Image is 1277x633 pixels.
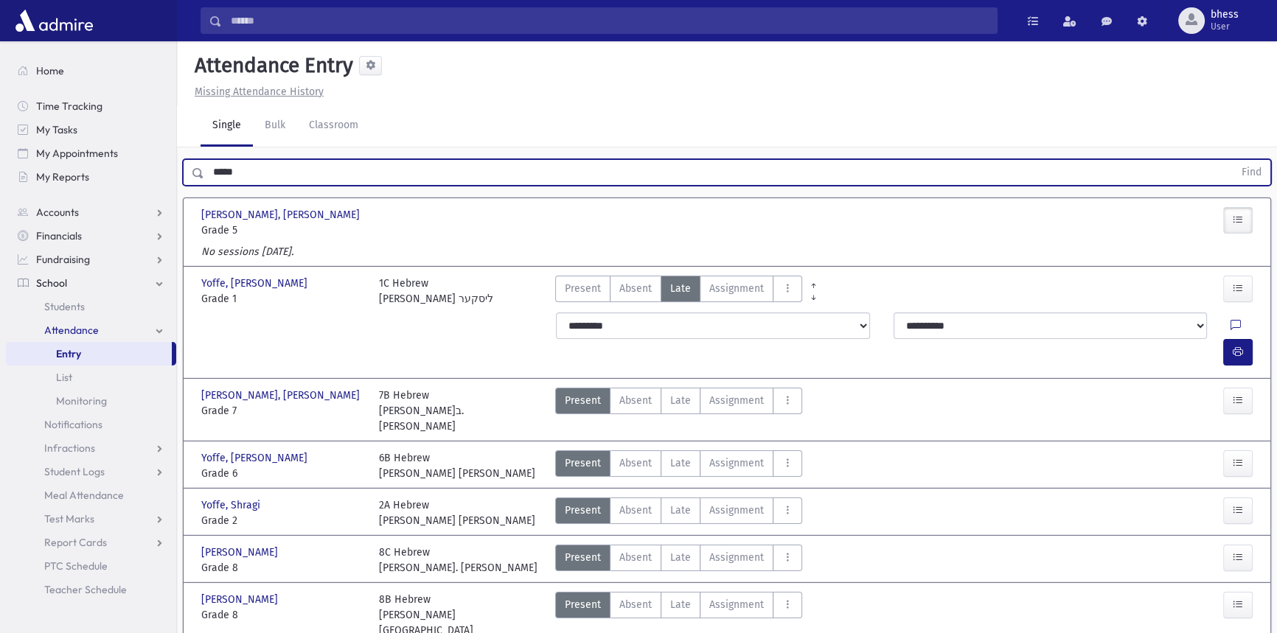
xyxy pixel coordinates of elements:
[201,388,363,403] span: [PERSON_NAME], [PERSON_NAME]
[6,318,176,342] a: Attendance
[36,206,79,219] span: Accounts
[36,64,64,77] span: Home
[36,253,90,266] span: Fundraising
[709,281,764,296] span: Assignment
[56,371,72,384] span: List
[709,550,764,565] span: Assignment
[379,388,542,434] div: 7B Hebrew [PERSON_NAME]ב. [PERSON_NAME]
[6,531,176,554] a: Report Cards
[44,418,102,431] span: Notifications
[709,455,764,471] span: Assignment
[6,165,176,189] a: My Reports
[1211,9,1239,21] span: bhess
[6,248,176,271] a: Fundraising
[6,578,176,601] a: Teacher Schedule
[201,105,253,147] a: Single
[619,550,652,565] span: Absent
[189,53,353,78] h5: Attendance Entry
[619,597,652,612] span: Absent
[6,483,176,507] a: Meal Attendance
[555,450,802,481] div: AttTypes
[555,497,802,528] div: AttTypes
[189,85,324,98] a: Missing Attendance History
[36,99,102,113] span: Time Tracking
[6,295,176,318] a: Students
[555,388,802,434] div: AttTypes
[44,300,85,313] span: Students
[201,207,363,223] span: [PERSON_NAME], [PERSON_NAME]
[6,389,176,413] a: Monitoring
[619,281,652,296] span: Absent
[6,554,176,578] a: PTC Schedule
[36,276,67,290] span: School
[1211,21,1239,32] span: User
[6,94,176,118] a: Time Tracking
[6,507,176,531] a: Test Marks
[201,276,310,291] span: Yoffe, [PERSON_NAME]
[222,7,997,34] input: Search
[6,200,176,224] a: Accounts
[56,394,107,408] span: Monitoring
[201,497,263,513] span: Yoffe, Shragi
[670,281,691,296] span: Late
[201,545,281,560] span: [PERSON_NAME]
[6,224,176,248] a: Financials
[6,59,176,83] a: Home
[379,497,535,528] div: 2A Hebrew [PERSON_NAME] [PERSON_NAME]
[565,455,601,471] span: Present
[709,393,764,408] span: Assignment
[12,6,97,35] img: AdmirePro
[6,413,176,436] a: Notifications
[56,347,81,360] span: Entry
[201,244,293,259] label: No sessions [DATE].
[201,403,364,419] span: Grade 7
[201,450,310,466] span: Yoffe, [PERSON_NAME]
[195,85,324,98] u: Missing Attendance History
[565,550,601,565] span: Present
[201,560,364,576] span: Grade 8
[555,545,802,576] div: AttTypes
[1233,160,1270,185] button: Find
[379,276,493,307] div: 1C Hebrew [PERSON_NAME] ליסקער
[201,223,364,238] span: Grade 5
[379,450,535,481] div: 6B Hebrew [PERSON_NAME] [PERSON_NAME]
[565,503,601,518] span: Present
[565,281,601,296] span: Present
[201,291,364,307] span: Grade 1
[555,276,802,307] div: AttTypes
[619,393,652,408] span: Absent
[36,147,118,160] span: My Appointments
[6,460,176,483] a: Student Logs
[201,513,364,528] span: Grade 2
[670,503,691,518] span: Late
[619,455,652,471] span: Absent
[44,441,95,455] span: Infractions
[6,141,176,165] a: My Appointments
[379,545,537,576] div: 8C Hebrew [PERSON_NAME]. [PERSON_NAME]
[709,597,764,612] span: Assignment
[36,229,82,242] span: Financials
[44,559,108,573] span: PTC Schedule
[44,536,107,549] span: Report Cards
[6,366,176,389] a: List
[201,592,281,607] span: [PERSON_NAME]
[201,466,364,481] span: Grade 6
[670,393,691,408] span: Late
[44,583,127,596] span: Teacher Schedule
[565,393,601,408] span: Present
[565,597,601,612] span: Present
[619,503,652,518] span: Absent
[36,170,89,183] span: My Reports
[44,512,94,525] span: Test Marks
[201,607,364,623] span: Grade 8
[6,342,172,366] a: Entry
[6,118,176,141] a: My Tasks
[670,597,691,612] span: Late
[297,105,370,147] a: Classroom
[6,436,176,460] a: Infractions
[44,465,105,478] span: Student Logs
[44,489,124,502] span: Meal Attendance
[253,105,297,147] a: Bulk
[36,123,77,136] span: My Tasks
[709,503,764,518] span: Assignment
